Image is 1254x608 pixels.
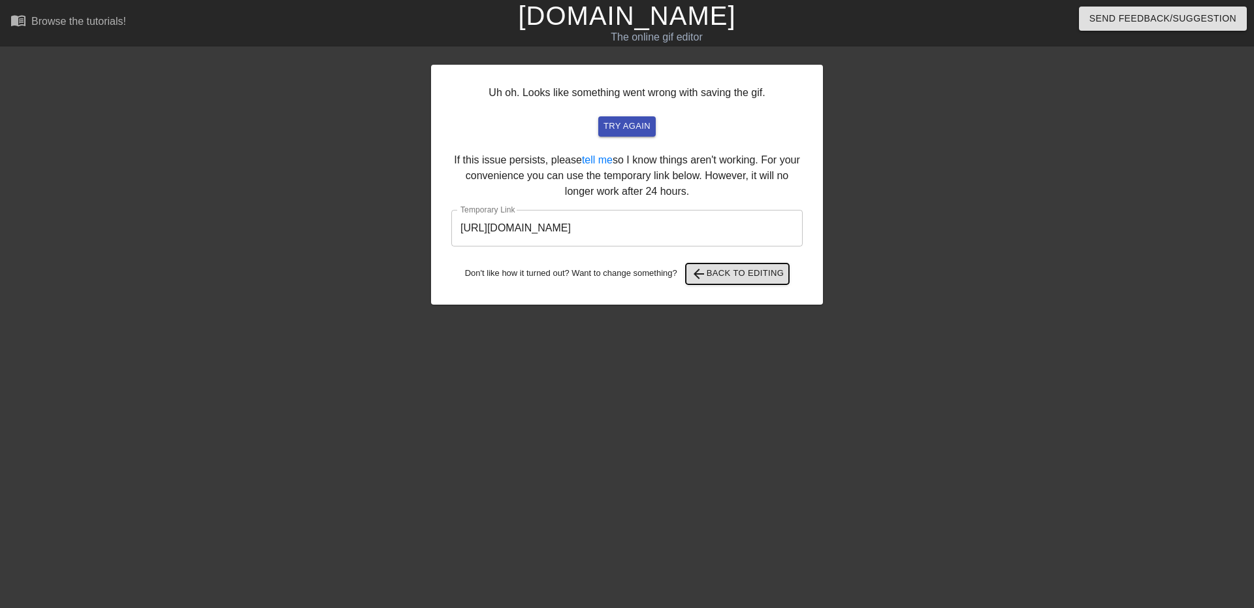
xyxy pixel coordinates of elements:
[451,263,803,284] div: Don't like how it turned out? Want to change something?
[431,65,823,305] div: Uh oh. Looks like something went wrong with saving the gif. If this issue persists, please so I k...
[10,12,26,28] span: menu_book
[582,154,613,165] a: tell me
[451,210,803,246] input: bare
[603,119,651,134] span: try again
[1079,7,1247,31] button: Send Feedback/Suggestion
[1089,10,1236,27] span: Send Feedback/Suggestion
[691,266,784,282] span: Back to Editing
[598,116,656,137] button: try again
[691,266,707,282] span: arrow_back
[10,12,126,33] a: Browse the tutorials!
[518,1,735,30] a: [DOMAIN_NAME]
[686,263,790,284] button: Back to Editing
[425,29,889,45] div: The online gif editor
[31,16,126,27] div: Browse the tutorials!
